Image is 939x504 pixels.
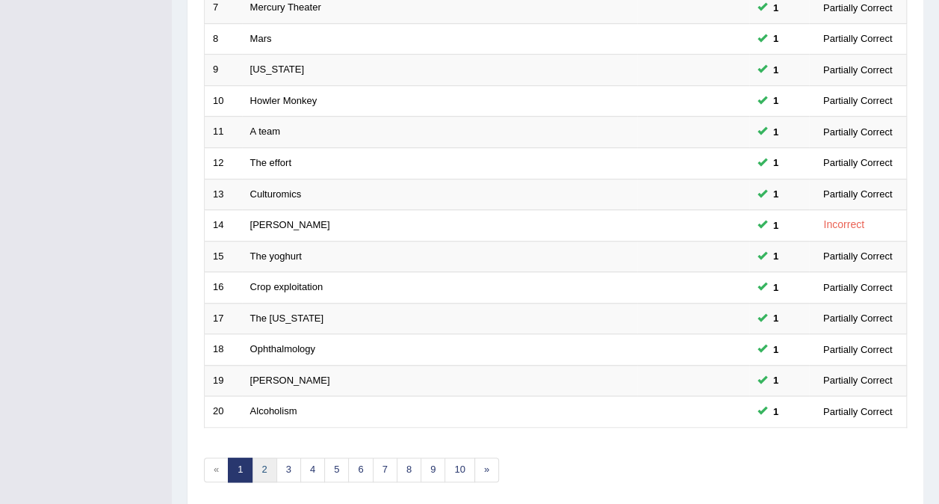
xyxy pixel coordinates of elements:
div: Partially Correct [817,186,898,202]
span: You can still take this question [767,342,784,357]
a: The [US_STATE] [250,313,324,324]
a: Crop exploitation [250,281,323,292]
td: 18 [205,334,242,366]
td: 13 [205,179,242,210]
a: » [474,458,499,482]
div: Partially Correct [817,124,898,140]
a: Ophthalmology [250,343,315,354]
span: You can still take this question [767,93,784,108]
a: [PERSON_NAME] [250,219,330,230]
span: You can still take this question [767,155,784,170]
span: You can still take this question [767,218,784,233]
a: 10 [444,458,474,482]
a: 3 [276,458,301,482]
div: Partially Correct [817,372,898,388]
td: 14 [205,210,242,242]
span: You can still take this question [767,310,784,326]
span: You can still take this question [767,124,784,140]
a: 7 [373,458,397,482]
div: Partially Correct [817,62,898,78]
td: 8 [205,23,242,55]
td: 16 [205,272,242,304]
span: You can still take this question [767,248,784,264]
a: 8 [397,458,421,482]
span: You can still take this question [767,31,784,46]
div: Partially Correct [817,248,898,264]
a: Mercury Theater [250,1,321,13]
div: Partially Correct [817,404,898,420]
a: A team [250,126,280,137]
td: 11 [205,117,242,148]
a: 6 [348,458,373,482]
td: 12 [205,147,242,179]
div: Incorrect [817,216,870,233]
div: Partially Correct [817,155,898,170]
a: Mars [250,33,272,44]
a: Culturomics [250,188,302,200]
a: 9 [421,458,445,482]
a: Alcoholism [250,405,297,417]
a: 5 [324,458,349,482]
a: 2 [252,458,276,482]
td: 20 [205,396,242,428]
div: Partially Correct [817,280,898,295]
td: 9 [205,55,242,86]
td: 15 [205,241,242,272]
a: The effort [250,157,291,168]
a: 4 [300,458,325,482]
span: You can still take this question [767,62,784,78]
td: 17 [205,303,242,334]
a: The yoghurt [250,251,302,262]
td: 10 [205,85,242,117]
div: Partially Correct [817,342,898,357]
span: You can still take this question [767,372,784,388]
div: Partially Correct [817,93,898,108]
a: [PERSON_NAME] [250,375,330,386]
div: Partially Correct [817,31,898,46]
td: 19 [205,365,242,396]
a: [US_STATE] [250,64,304,75]
div: Partially Correct [817,310,898,326]
span: You can still take this question [767,404,784,420]
span: You can still take this question [767,186,784,202]
a: 1 [228,458,252,482]
span: You can still take this question [767,280,784,295]
span: « [204,458,229,482]
a: Howler Monkey [250,95,317,106]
